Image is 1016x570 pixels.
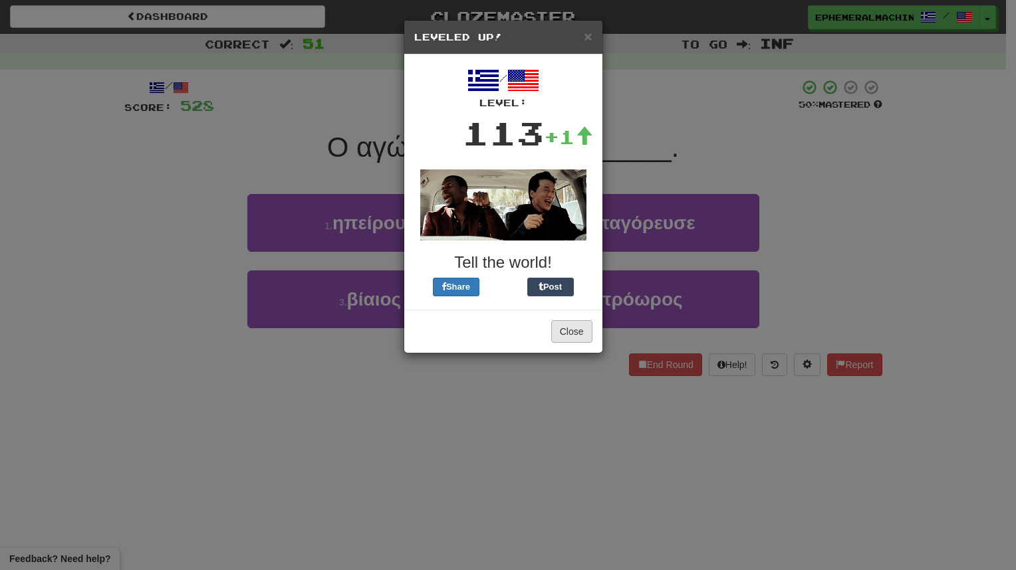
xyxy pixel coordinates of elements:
[527,278,574,296] button: Post
[544,124,593,150] div: +1
[414,31,592,44] h5: Leveled Up!
[414,254,592,271] h3: Tell the world!
[584,29,592,44] span: ×
[462,110,544,156] div: 113
[584,29,592,43] button: Close
[420,169,586,240] img: jackie-chan-chris-tucker-8e28c945e4edb08076433a56fe7d8633100bcb81acdffdd6d8700cc364528c3e.gif
[479,278,527,296] iframe: X Post Button
[414,64,592,110] div: /
[414,96,592,110] div: Level:
[433,278,479,296] button: Share
[551,320,592,343] button: Close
